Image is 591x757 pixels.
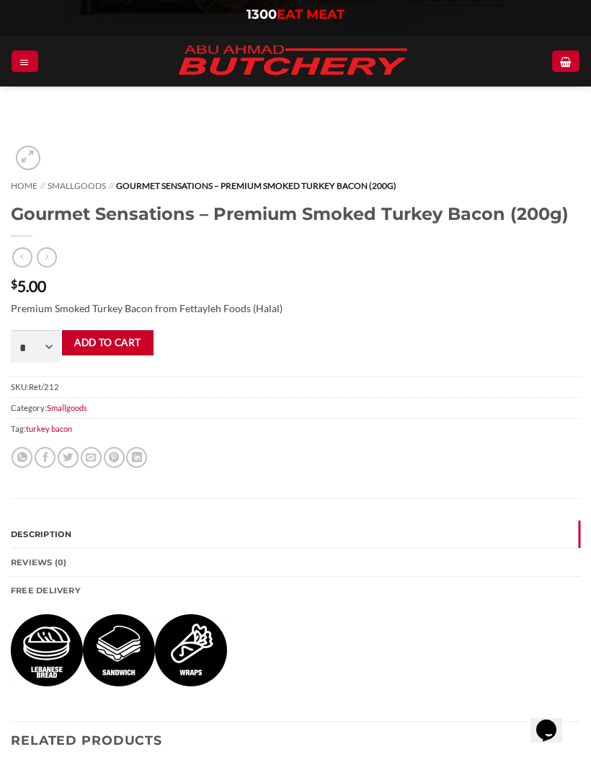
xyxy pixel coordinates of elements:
[11,277,46,295] bdi: 5.00
[530,699,577,743] iframe: chat widget
[35,447,55,468] a: Share on Facebook
[246,6,277,22] span: 1300
[109,180,114,191] span: //
[81,447,102,468] a: Email to a Friend
[11,549,580,576] a: Reviews (0)
[11,521,580,548] a: Description
[29,382,59,391] span: Ret/212
[83,614,155,686] img: Gourmet Sensations – Premium Smoked Turkey Bacon (200g)
[48,180,106,191] a: Smallgoods
[155,614,227,686] img: Gourmet Sensations – Premium Smoked Turkey Bacon (200g)
[40,180,45,191] span: //
[12,447,32,468] a: Share on WhatsApp
[11,577,580,604] a: FREE Delivery
[11,301,580,317] p: Premium Smoked Turkey Bacon from Fettayleh Foods (Halal)
[58,447,79,468] a: Share on Twitter
[37,247,56,267] a: Previous product
[116,180,396,191] span: Gourmet Sensations – Premium Smoked Turkey Bacon (200g)
[11,397,580,418] span: Category:
[126,447,147,468] a: Share on LinkedIn
[11,418,580,439] span: Tag:
[26,424,72,433] a: turkey bacon
[12,50,37,71] a: Menu
[11,614,83,686] img: Gourmet Sensations – Premium Smoked Turkey Bacon (200g)
[277,6,345,22] span: EAT MEAT
[16,146,40,170] a: Zoom
[11,278,17,290] span: $
[47,403,87,412] a: Smallgoods
[62,330,154,355] button: Add to cart
[552,50,579,71] a: View cart
[11,180,37,191] a: Home
[12,247,32,267] a: Next product
[104,447,125,468] a: Pin on Pinterest
[166,36,419,87] img: Abu Ahmad Butchery
[246,6,345,22] a: 1300EAT MEAT
[11,203,580,225] h1: Gourmet Sensations – Premium Smoked Turkey Bacon (200g)
[11,376,580,397] span: SKU:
